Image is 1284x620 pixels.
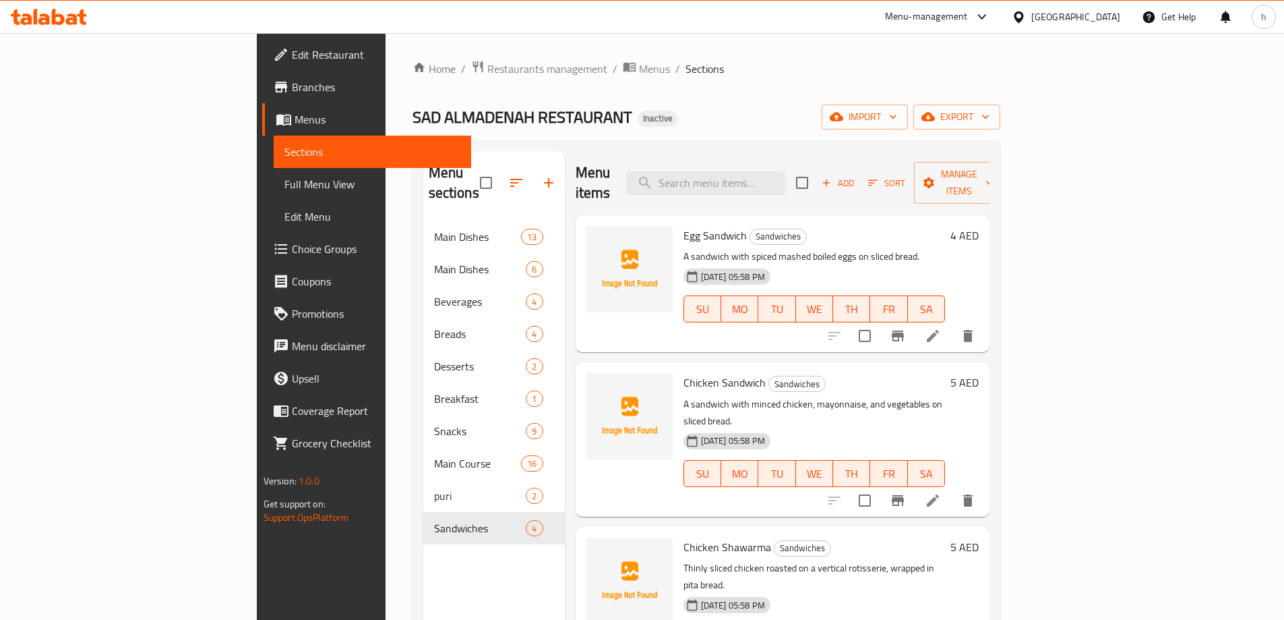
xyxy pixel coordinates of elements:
[434,261,526,277] span: Main Dishes
[685,61,724,77] span: Sections
[885,9,968,25] div: Menu-management
[586,226,673,312] img: Egg Sandwich
[952,320,984,352] button: delete
[522,457,542,470] span: 16
[816,173,859,194] span: Add item
[750,229,807,245] div: Sandwiches
[768,376,826,392] div: Sandwiches
[526,326,543,342] div: items
[526,328,542,341] span: 4
[721,295,758,322] button: MO
[423,383,565,415] div: Breakfast1
[683,537,771,557] span: Chicken Shawarma
[758,295,795,322] button: TU
[434,358,526,374] span: Desserts
[526,360,542,373] span: 2
[423,350,565,383] div: Desserts2
[952,484,984,517] button: delete
[683,225,747,246] span: Egg Sandwich
[434,488,526,504] div: puri
[284,176,460,192] span: Full Menu View
[274,200,471,233] a: Edit Menu
[526,263,542,276] span: 6
[796,460,833,487] button: WE
[423,285,565,318] div: Beverages4
[801,464,828,484] span: WE
[434,520,526,536] div: Sandwiches
[262,233,471,265] a: Choice Groups
[526,393,542,405] span: 1
[683,560,945,594] p: Thinly sliced chicken roasted on a vertical rotisserie, wrapped in pita bread.
[721,460,758,487] button: MO
[876,300,902,319] span: FR
[292,241,460,257] span: Choice Groups
[423,415,565,447] div: Snacks9
[925,328,941,344] a: Edit menu item
[423,480,565,512] div: puri2
[623,60,670,78] a: Menus
[262,38,471,71] a: Edit Restaurant
[1031,9,1120,24] div: [GEOGRAPHIC_DATA]
[774,540,831,557] div: Sandwiches
[851,486,879,515] span: Select to update
[434,455,522,472] div: Main Course
[586,373,673,459] img: Chicken Sandwich
[626,171,785,195] input: search
[526,490,542,503] span: 2
[262,265,471,298] a: Coupons
[526,261,543,277] div: items
[262,330,471,362] a: Menu disclaimer
[472,169,500,197] span: Select all sections
[727,300,753,319] span: MO
[423,221,565,253] div: Main Dishes13
[613,61,617,77] li: /
[292,47,460,63] span: Edit Restaurant
[696,599,770,612] span: [DATE] 05:58 PM
[690,464,716,484] span: SU
[851,322,879,350] span: Select to update
[526,522,542,535] span: 4
[412,60,1000,78] nav: breadcrumb
[262,71,471,103] a: Branches
[262,427,471,459] a: Grocery Checklist
[870,460,907,487] button: FR
[434,423,526,439] div: Snacks
[882,320,914,352] button: Branch-specific-item
[423,512,565,544] div: Sandwiches4
[832,109,897,125] span: import
[690,300,716,319] span: SU
[434,293,526,310] span: Beverages
[868,175,905,191] span: Sort
[882,484,914,517] button: Branch-specific-item
[908,295,945,322] button: SA
[908,460,945,487] button: SA
[796,295,833,322] button: WE
[264,495,326,513] span: Get support on:
[434,391,526,407] span: Breakfast
[295,111,460,128] span: Menus
[816,173,859,194] button: Add
[292,403,460,419] span: Coverage Report
[299,472,319,490] span: 1.0.0
[292,79,460,95] span: Branches
[801,300,828,319] span: WE
[284,208,460,225] span: Edit Menu
[913,105,1000,130] button: export
[696,434,770,447] span: [DATE] 05:58 PM
[526,425,542,438] span: 9
[822,105,908,130] button: import
[412,102,632,132] span: SAD ALMADENAH RESTAURANT
[925,492,941,509] a: Edit menu item
[526,520,543,536] div: items
[526,391,543,407] div: items
[820,175,856,191] span: Add
[434,229,522,245] div: Main Dishes
[532,167,565,199] button: Add section
[423,215,565,550] nav: Menu sections
[526,358,543,374] div: items
[925,166,993,200] span: Manage items
[274,136,471,168] a: Sections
